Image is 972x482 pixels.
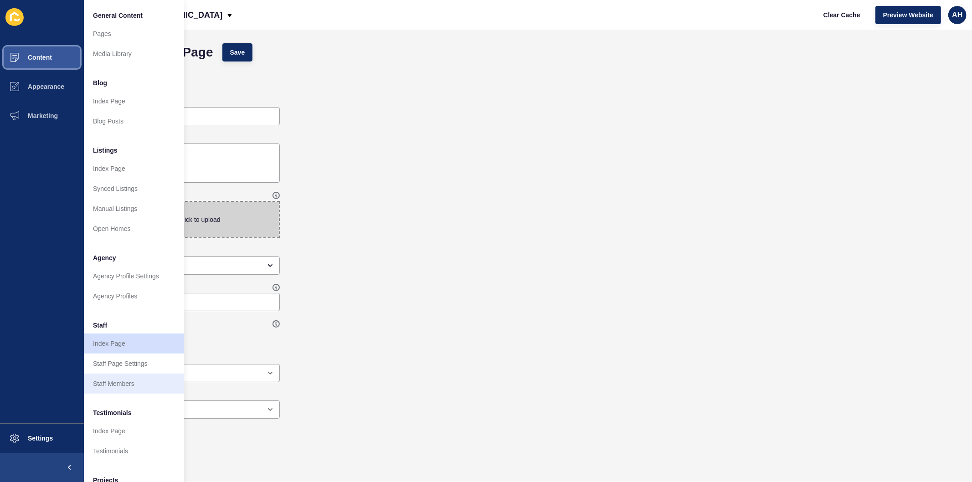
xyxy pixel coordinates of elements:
[93,11,143,20] span: General Content
[952,10,962,20] span: AH
[98,364,280,382] div: open menu
[84,219,184,239] a: Open Homes
[84,286,184,306] a: Agency Profiles
[875,6,941,24] button: Preview Website
[84,199,184,219] a: Manual Listings
[84,24,184,44] a: Pages
[84,333,184,354] a: Index Page
[84,374,184,394] a: Staff Members
[93,146,118,155] span: Listings
[98,400,280,419] div: open menu
[93,408,132,417] span: Testimonials
[84,421,184,441] a: Index Page
[84,179,184,199] a: Synced Listings
[883,10,933,20] span: Preview Website
[84,354,184,374] a: Staff Page Settings
[98,256,280,275] div: open menu
[84,91,184,111] a: Index Page
[230,48,245,57] span: Save
[222,43,253,62] button: Save
[93,253,116,262] span: Agency
[816,6,868,24] button: Clear Cache
[84,44,184,64] a: Media Library
[84,266,184,286] a: Agency Profile Settings
[823,10,860,20] span: Clear Cache
[84,159,184,179] a: Index Page
[84,441,184,461] a: Testimonials
[93,321,107,330] span: Staff
[93,78,107,87] span: Blog
[84,111,184,131] a: Blog Posts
